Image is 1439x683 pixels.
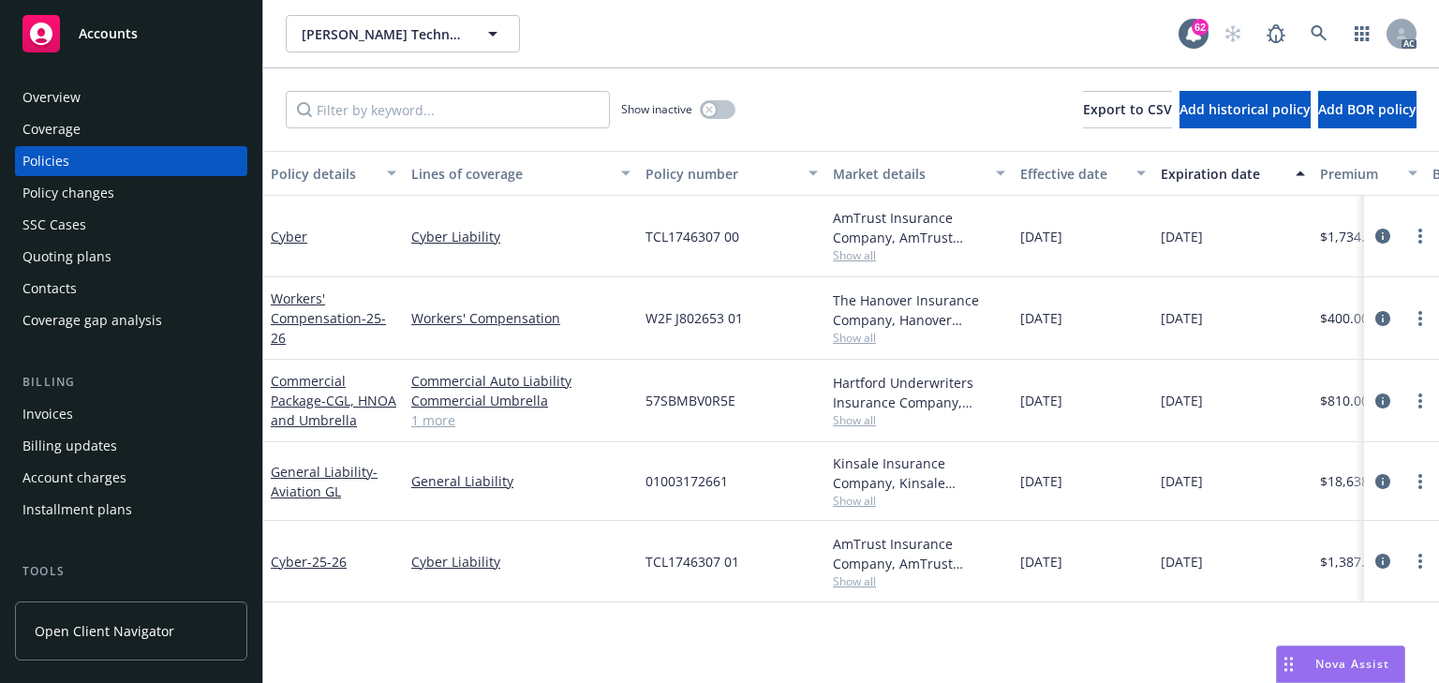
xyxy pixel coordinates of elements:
div: Policy details [271,164,376,184]
div: Policies [22,146,69,176]
span: TCL1746307 01 [645,552,739,572]
a: Workers' Compensation [271,290,386,347]
span: [DATE] [1161,308,1203,328]
span: Show all [833,330,1005,346]
span: [DATE] [1020,308,1062,328]
button: Export to CSV [1083,91,1172,128]
div: Hartford Underwriters Insurance Company, Hartford Insurance Group [833,373,1005,412]
div: Invoices [22,399,73,429]
div: 62 [1192,19,1209,36]
a: circleInformation [1372,307,1394,330]
a: Start snowing [1214,15,1252,52]
button: Lines of coverage [404,151,638,196]
div: Tools [15,562,247,581]
a: Search [1300,15,1338,52]
div: Premium [1320,164,1397,184]
a: Installment plans [15,495,247,525]
span: [DATE] [1161,471,1203,491]
div: Expiration date [1161,164,1284,184]
a: Commercial Package [271,372,396,429]
span: Show inactive [621,101,692,117]
span: [DATE] [1161,391,1203,410]
div: AmTrust Insurance Company, AmTrust Financial Services [833,208,1005,247]
div: AmTrust Insurance Company, AmTrust Financial Services [833,534,1005,573]
span: $1,387.00 [1320,552,1380,572]
button: Add BOR policy [1318,91,1417,128]
div: Policy changes [22,178,114,208]
span: Accounts [79,26,138,41]
div: Account charges [22,463,126,493]
a: Commercial Auto Liability [411,371,630,391]
a: circleInformation [1372,225,1394,247]
span: [DATE] [1020,552,1062,572]
button: Premium [1313,151,1425,196]
div: Kinsale Insurance Company, Kinsale Insurance, RT Specialty Insurance Services, LLC (RSG Specialty... [833,453,1005,493]
a: SSC Cases [15,210,247,240]
span: Show all [833,493,1005,509]
span: [DATE] [1020,227,1062,246]
div: Installment plans [22,495,132,525]
button: Add historical policy [1179,91,1311,128]
span: $18,638.00 [1320,471,1387,491]
a: Contacts [15,274,247,304]
div: Policy number [645,164,797,184]
div: Billing [15,373,247,392]
span: [DATE] [1020,391,1062,410]
a: more [1409,470,1432,493]
span: Show all [833,573,1005,589]
span: Show all [833,247,1005,263]
a: Commercial Umbrella [411,391,630,410]
span: - CGL, HNOA and Umbrella [271,392,396,429]
span: $1,734.00 [1320,227,1380,246]
a: Account charges [15,463,247,493]
span: Nova Assist [1315,656,1389,672]
button: Expiration date [1153,151,1313,196]
a: more [1409,225,1432,247]
a: Workers' Compensation [411,308,630,328]
span: - 25-26 [307,553,347,571]
a: Cyber Liability [411,227,630,246]
span: [DATE] [1020,471,1062,491]
a: Accounts [15,7,247,60]
div: Effective date [1020,164,1125,184]
div: Overview [22,82,81,112]
a: Switch app [1343,15,1381,52]
a: Invoices [15,399,247,429]
a: Policies [15,146,247,176]
span: 57SBMBV0R5E [645,391,735,410]
button: Policy number [638,151,825,196]
div: Drag to move [1277,646,1300,682]
button: [PERSON_NAME] Technology, Inc. [286,15,520,52]
span: 01003172661 [645,471,728,491]
span: $810.00 [1320,391,1369,410]
button: Market details [825,151,1013,196]
span: - Aviation GL [271,463,378,500]
a: Cyber [271,228,307,245]
span: Add historical policy [1179,100,1311,118]
a: Coverage [15,114,247,144]
a: circleInformation [1372,390,1394,412]
a: circleInformation [1372,470,1394,493]
a: Cyber Liability [411,552,630,572]
span: TCL1746307 00 [645,227,739,246]
a: Billing updates [15,431,247,461]
span: [DATE] [1161,227,1203,246]
a: more [1409,550,1432,572]
span: Show all [833,412,1005,428]
a: Report a Bug [1257,15,1295,52]
div: SSC Cases [22,210,86,240]
a: 1 more [411,410,630,430]
span: [DATE] [1161,552,1203,572]
div: Coverage [22,114,81,144]
div: Quoting plans [22,242,111,272]
a: more [1409,307,1432,330]
a: Quoting plans [15,242,247,272]
a: Cyber [271,553,347,571]
span: [PERSON_NAME] Technology, Inc. [302,24,464,44]
span: $400.00 [1320,308,1369,328]
a: General Liability [411,471,630,491]
div: Coverage gap analysis [22,305,162,335]
span: Add BOR policy [1318,100,1417,118]
a: more [1409,390,1432,412]
div: Lines of coverage [411,164,610,184]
